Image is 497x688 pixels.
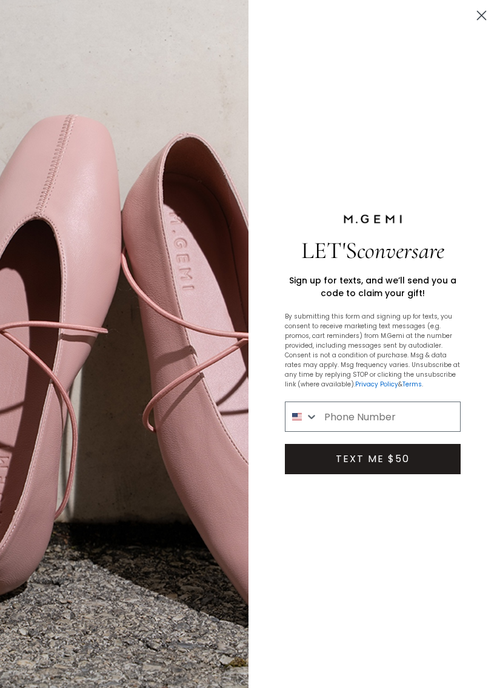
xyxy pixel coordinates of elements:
img: United States [292,412,302,422]
p: By submitting this form and signing up for texts, you consent to receive marketing text messages ... [285,312,461,389]
button: TEXT ME $50 [285,444,461,474]
a: Terms [402,380,422,389]
button: Close dialog [471,5,492,26]
span: LET'S [301,236,444,265]
span: Sign up for texts, and we’ll send you a code to claim your gift! [289,274,456,299]
span: conversare [357,236,444,265]
input: Phone Number [318,402,460,431]
img: M.Gemi [342,214,403,225]
a: Privacy Policy [355,380,398,389]
button: Search Countries [285,402,318,431]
